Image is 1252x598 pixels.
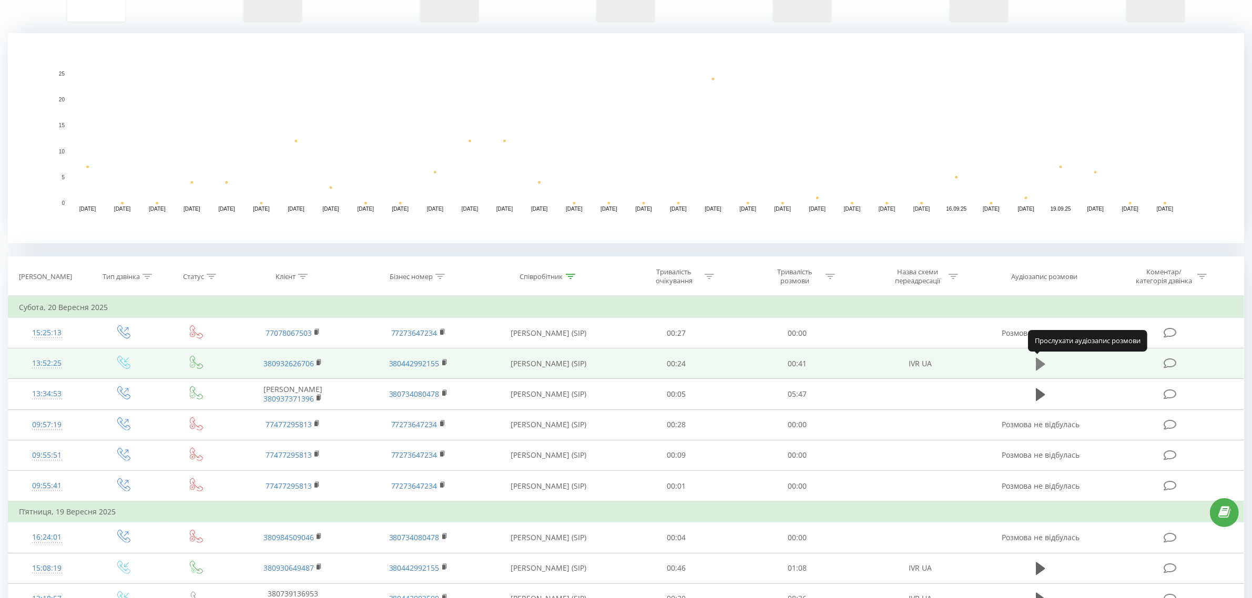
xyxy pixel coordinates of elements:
[19,558,75,579] div: 15:08:19
[322,207,339,212] text: [DATE]
[1133,267,1195,285] div: Коментар/категорія дзвінка
[775,207,791,212] text: [DATE]
[737,379,857,409] td: 05:47
[462,207,479,212] text: [DATE]
[389,563,440,573] a: 380442992155
[184,207,200,212] text: [DATE]
[481,522,616,553] td: [PERSON_NAME] (SIP)
[8,297,1244,318] td: Субота, 20 Вересня 2025
[1002,450,1080,460] span: Розмова не відбулась
[913,207,930,212] text: [DATE]
[19,272,72,281] div: [PERSON_NAME]
[737,471,857,502] td: 00:00
[253,207,270,212] text: [DATE]
[114,207,131,212] text: [DATE]
[737,348,857,379] td: 00:41
[879,207,895,212] text: [DATE]
[531,207,548,212] text: [DATE]
[616,348,737,379] td: 00:24
[19,353,75,374] div: 13:52:25
[481,318,616,348] td: [PERSON_NAME] (SIP)
[809,207,826,212] text: [DATE]
[59,71,65,77] text: 25
[230,379,356,409] td: [PERSON_NAME]
[600,207,617,212] text: [DATE]
[737,318,857,348] td: 00:00
[1087,207,1104,212] text: [DATE]
[1017,207,1034,212] text: [DATE]
[481,553,616,583] td: [PERSON_NAME] (SIP)
[59,123,65,129] text: 15
[288,207,304,212] text: [DATE]
[635,207,652,212] text: [DATE]
[392,207,409,212] text: [DATE]
[481,348,616,379] td: [PERSON_NAME] (SIP)
[616,522,737,553] td: 00:04
[62,174,65,180] text: 5
[616,471,737,502] td: 00:01
[389,358,440,368] a: 380442992155
[1002,532,1080,542] span: Розмова не відбулась
[62,200,65,206] text: 0
[59,149,65,154] text: 10
[481,409,616,440] td: [PERSON_NAME] (SIP)
[1002,419,1080,429] span: Розмова не відбулась
[19,384,75,404] div: 13:34:53
[1011,272,1077,281] div: Аудіозапис розмови
[1122,207,1139,212] text: [DATE]
[670,207,687,212] text: [DATE]
[266,481,312,491] a: 77477295813
[616,379,737,409] td: 00:05
[8,33,1244,243] svg: A chart.
[496,207,513,212] text: [DATE]
[740,207,757,212] text: [DATE]
[263,394,314,404] a: 380937371396
[149,207,166,212] text: [DATE]
[616,440,737,470] td: 00:09
[389,389,440,399] a: 380734080478
[389,532,440,542] a: 380734080478
[263,563,314,573] a: 380930649487
[427,207,444,212] text: [DATE]
[391,328,437,338] a: 77273647234
[103,272,140,281] div: Тип дзвінка
[266,419,312,429] a: 77477295813
[358,207,374,212] text: [DATE]
[218,207,235,212] text: [DATE]
[737,553,857,583] td: 01:08
[481,379,616,409] td: [PERSON_NAME] (SIP)
[737,440,857,470] td: 00:00
[1051,207,1071,212] text: 19.09.25
[391,450,437,460] a: 77273647234
[19,476,75,496] div: 09:55:41
[520,272,563,281] div: Співробітник
[858,348,983,379] td: IVR UA
[737,522,857,553] td: 00:00
[1157,207,1174,212] text: [DATE]
[858,553,983,583] td: IVR UA
[737,409,857,440] td: 00:00
[946,207,966,212] text: 16.09.25
[59,97,65,102] text: 20
[616,318,737,348] td: 00:27
[890,267,946,285] div: Назва схеми переадресації
[1002,481,1080,491] span: Розмова не відбулась
[263,358,314,368] a: 380932626706
[481,471,616,502] td: [PERSON_NAME] (SIP)
[705,207,721,212] text: [DATE]
[276,272,296,281] div: Клієнт
[1002,328,1080,338] span: Розмова не відбулась
[19,323,75,343] div: 15:25:13
[616,409,737,440] td: 00:28
[983,207,1000,212] text: [DATE]
[391,481,437,491] a: 77273647234
[391,419,437,429] a: 77273647234
[616,553,737,583] td: 00:46
[390,272,433,281] div: Бізнес номер
[767,267,823,285] div: Тривалість розмови
[266,450,312,460] a: 77477295813
[183,272,204,281] div: Статус
[19,445,75,466] div: 09:55:51
[844,207,861,212] text: [DATE]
